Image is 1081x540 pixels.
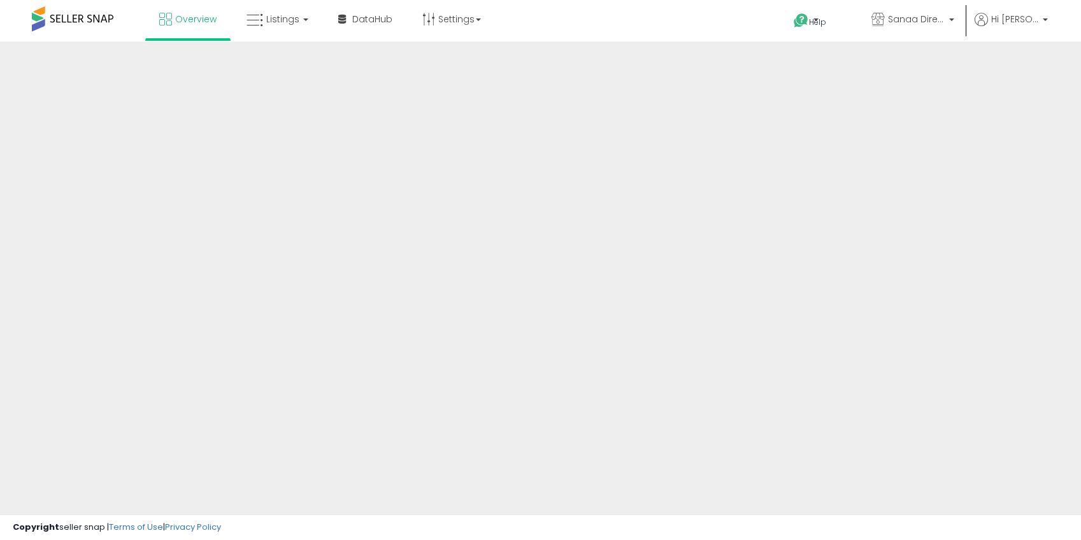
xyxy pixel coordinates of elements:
span: Sanaa Direct [888,13,945,26]
span: Help [809,17,826,27]
a: Privacy Policy [165,521,221,533]
a: Hi [PERSON_NAME] [975,13,1048,41]
a: Terms of Use [109,521,163,533]
span: Hi [PERSON_NAME] [991,13,1039,26]
span: DataHub [352,13,392,26]
i: Get Help [793,13,809,29]
div: seller snap | | [13,522,221,534]
a: Help [784,3,851,41]
span: Listings [266,13,299,26]
strong: Copyright [13,521,59,533]
span: Overview [175,13,217,26]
